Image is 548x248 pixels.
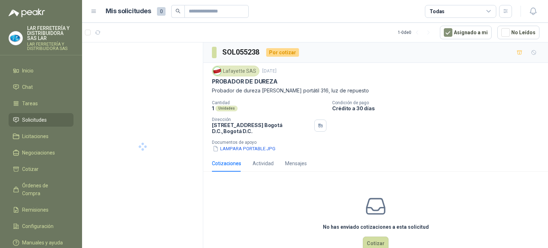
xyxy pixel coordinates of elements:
p: Probador de dureza [PERSON_NAME] portátil 316, luz de repuesto [212,87,539,95]
span: Chat [22,83,33,91]
div: Cotizaciones [212,160,241,167]
h3: SOL055238 [222,47,260,58]
img: Company Logo [213,67,221,75]
p: [DATE] [262,68,276,75]
a: Chat [9,80,73,94]
a: Configuración [9,219,73,233]
span: Solicitudes [22,116,47,124]
span: Manuales y ayuda [22,239,63,247]
span: Cotizar [22,165,39,173]
a: Negociaciones [9,146,73,160]
p: PROBADOR DE DUREZA [212,78,278,85]
a: Inicio [9,64,73,77]
span: search [176,9,181,14]
h1: Mis solicitudes [106,6,151,16]
div: Lafayette SAS [212,66,259,76]
button: No Leídos [497,26,539,39]
img: Logo peakr [9,9,45,17]
span: Remisiones [22,206,49,214]
button: LAMPARA PORTABLE.JPG [212,145,276,152]
button: Asignado a mi [440,26,492,39]
div: Actividad [253,160,274,167]
a: Órdenes de Compra [9,179,73,200]
span: Configuración [22,222,54,230]
div: Unidades [215,106,238,111]
div: 1 - 0 de 0 [398,27,434,38]
a: Tareas [9,97,73,110]
span: Licitaciones [22,132,49,140]
p: 1 [212,105,214,111]
a: Solicitudes [9,113,73,127]
span: Órdenes de Compra [22,182,67,197]
p: Condición de pago [332,100,545,105]
h3: No has enviado cotizaciones a esta solicitud [323,223,429,231]
img: Company Logo [9,31,22,45]
a: Licitaciones [9,130,73,143]
span: 0 [157,7,166,16]
p: Dirección [212,117,311,122]
p: [STREET_ADDRESS] Bogotá D.C. , Bogotá D.C. [212,122,311,134]
span: Negociaciones [22,149,55,157]
p: Crédito a 30 días [332,105,545,111]
p: Documentos de apoyo [212,140,545,145]
div: Todas [430,7,445,15]
p: Cantidad [212,100,326,105]
div: Mensajes [285,160,307,167]
p: LAR FERRETERÍA Y DISTRIBUIDORA SAS [27,42,73,51]
a: Remisiones [9,203,73,217]
div: Por cotizar [266,48,299,57]
p: LAR FERRETERÍA Y DISTRIBUIDORA SAS LAR [27,26,73,41]
span: Tareas [22,100,38,107]
span: Inicio [22,67,34,75]
a: Cotizar [9,162,73,176]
